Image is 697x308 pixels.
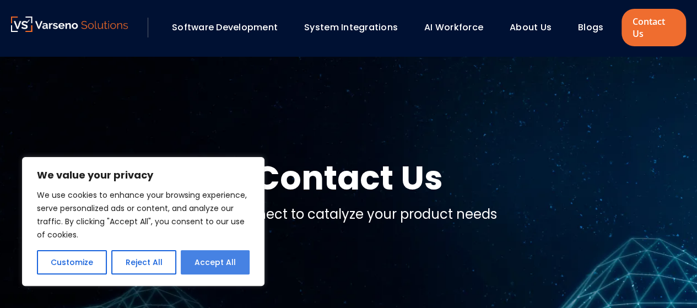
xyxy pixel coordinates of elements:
[37,188,250,241] p: We use cookies to enhance your browsing experience, serve personalized ads or content, and analyz...
[37,169,250,182] p: We value your privacy
[424,21,483,34] a: AI Workforce
[510,21,552,34] a: About Us
[111,250,176,274] button: Reject All
[299,18,413,37] div: System Integrations
[572,18,619,37] div: Blogs
[304,21,398,34] a: System Integrations
[200,204,497,224] p: Let’s connect to catalyze your product needs
[11,17,128,39] a: Varseno Solutions – Product Engineering & IT Services
[622,9,686,46] a: Contact Us
[578,21,603,34] a: Blogs
[11,17,128,32] img: Varseno Solutions – Product Engineering & IT Services
[255,156,443,200] h1: Contact Us
[181,250,250,274] button: Accept All
[504,18,567,37] div: About Us
[172,21,278,34] a: Software Development
[166,18,293,37] div: Software Development
[37,250,107,274] button: Customize
[419,18,499,37] div: AI Workforce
